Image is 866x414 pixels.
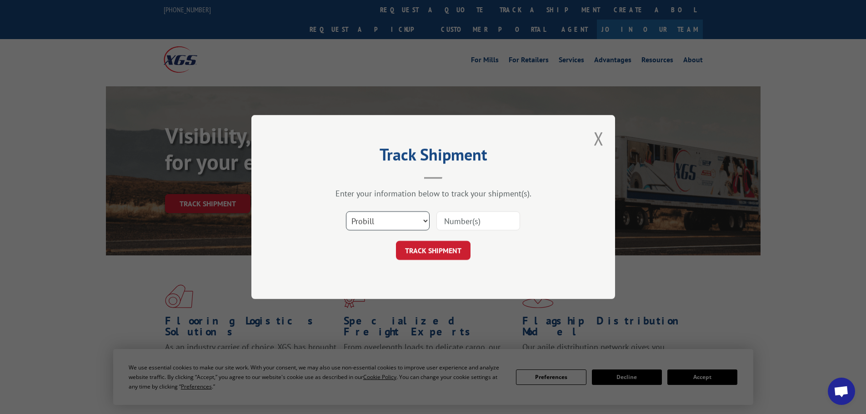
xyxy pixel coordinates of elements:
[828,378,855,405] div: Open chat
[436,211,520,230] input: Number(s)
[396,241,471,260] button: TRACK SHIPMENT
[297,148,570,165] h2: Track Shipment
[297,188,570,199] div: Enter your information below to track your shipment(s).
[594,126,604,150] button: Close modal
